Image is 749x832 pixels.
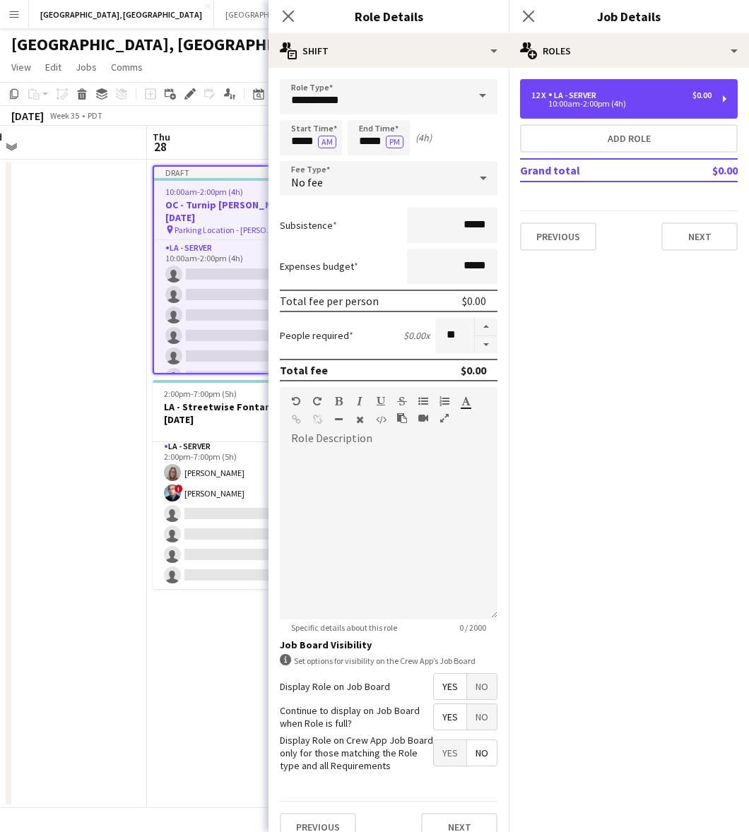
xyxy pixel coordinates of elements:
[415,131,432,144] div: (4h)
[175,485,183,493] span: !
[11,34,335,55] h1: [GEOGRAPHIC_DATA], [GEOGRAPHIC_DATA]
[448,622,497,633] span: 0 / 2000
[111,61,143,73] span: Comms
[280,638,497,651] h3: Job Board Visibility
[355,414,365,425] button: Clear Formatting
[45,61,61,73] span: Edit
[40,58,67,76] a: Edit
[47,110,82,121] span: Week 35
[467,740,497,766] span: No
[418,396,428,407] button: Unordered List
[548,90,602,100] div: LA - Server
[397,412,407,424] button: Paste as plain text
[153,165,311,374] app-job-card: Draft10:00am-2:00pm (4h)0/12OC - Turnip [PERSON_NAME] [DATE] Parking Location - [PERSON_NAME][GEO...
[671,159,738,182] td: $0.00
[467,704,497,730] span: No
[355,396,365,407] button: Italic
[280,329,353,342] label: People required
[531,100,712,107] div: 10:00am-2:00pm (4h)
[520,159,671,182] td: Grand total
[280,680,390,693] label: Display Role on Job Board
[165,186,243,197] span: 10:00am-2:00pm (4h)
[280,219,337,232] label: Subsistence
[11,61,31,73] span: View
[509,7,749,25] h3: Job Details
[29,1,214,28] button: [GEOGRAPHIC_DATA], [GEOGRAPHIC_DATA]
[153,131,170,143] span: Thu
[154,198,309,224] h3: OC - Turnip [PERSON_NAME] [DATE]
[475,318,497,336] button: Increase
[154,167,309,178] div: Draft
[153,439,311,589] app-card-role: LA - Server2/62:00pm-7:00pm (5h)[PERSON_NAME]![PERSON_NAME]
[531,90,548,100] div: 12 x
[154,240,309,513] app-card-role: LA - Server0/1210:00am-2:00pm (4h)
[164,388,237,399] span: 2:00pm-7:00pm (5h)
[403,329,430,342] div: $0.00 x
[6,58,37,76] a: View
[434,674,466,699] span: Yes
[291,396,301,407] button: Undo
[70,58,102,76] a: Jobs
[461,396,471,407] button: Text Color
[151,138,170,155] span: 28
[520,222,596,251] button: Previous
[214,1,361,28] button: [GEOGRAPHIC_DATA], [US_STATE]
[269,7,509,25] h3: Role Details
[334,396,343,407] button: Bold
[76,61,97,73] span: Jobs
[280,294,379,308] div: Total fee per person
[280,622,408,633] span: Specific details about this role
[334,414,343,425] button: Horizontal Line
[692,90,712,100] div: $0.00
[661,222,738,251] button: Next
[475,336,497,354] button: Decrease
[386,136,403,148] button: PM
[153,380,311,589] app-job-card: 2:00pm-7:00pm (5h)2/7LA - Streetwise Fontana [DATE]2 Roles[PERSON_NAME]2I1A0/12:00pm-7:00pm (5h) ...
[318,136,336,148] button: AM
[88,110,102,121] div: PDT
[312,396,322,407] button: Redo
[440,396,449,407] button: Ordered List
[153,400,311,426] h3: LA - Streetwise Fontana [DATE]
[175,225,278,235] span: Parking Location - [PERSON_NAME][GEOGRAPHIC_DATA]
[280,260,358,273] label: Expenses budget
[376,414,386,425] button: HTML Code
[280,734,433,773] label: Display Role on Crew App Job Board only for those matching the Role type and all Requirements
[376,396,386,407] button: Underline
[520,124,738,153] button: Add role
[461,363,486,377] div: $0.00
[434,740,466,766] span: Yes
[418,412,428,424] button: Insert video
[397,396,407,407] button: Strikethrough
[280,363,328,377] div: Total fee
[269,34,509,68] div: Shift
[280,704,433,730] label: Continue to display on Job Board when Role is full?
[509,34,749,68] div: Roles
[467,674,497,699] span: No
[11,109,44,123] div: [DATE]
[291,175,323,189] span: No fee
[280,654,497,667] div: Set options for visibility on the Crew App’s Job Board
[105,58,148,76] a: Comms
[462,294,486,308] div: $0.00
[434,704,466,730] span: Yes
[440,412,449,424] button: Fullscreen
